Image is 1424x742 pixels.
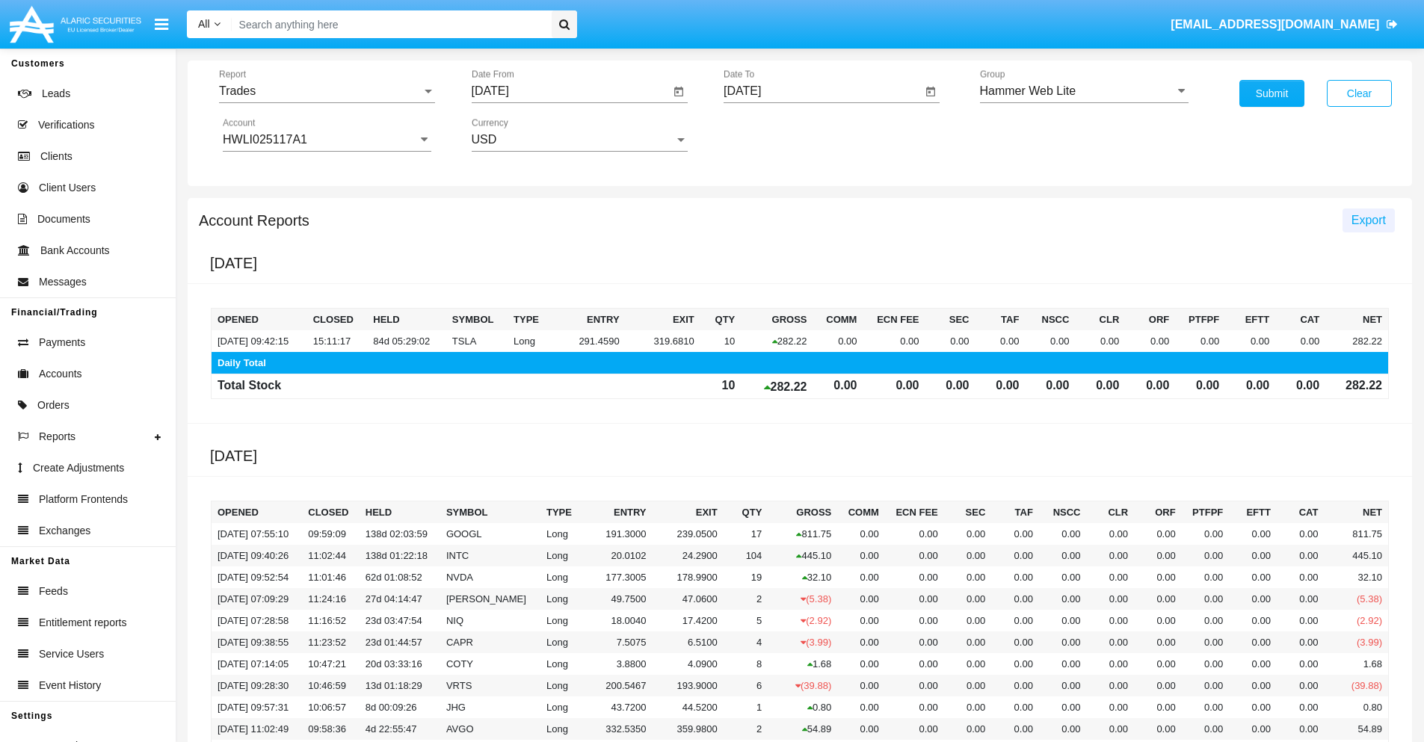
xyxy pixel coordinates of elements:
th: CLR [1087,501,1135,524]
td: 178.9900 [653,566,724,588]
th: NSCC [1025,309,1075,331]
td: 0.00 [944,696,992,718]
td: 1 [724,696,768,718]
td: 0.80 [1324,696,1388,718]
td: 0.00 [1087,631,1135,653]
td: 0.00 [837,675,885,696]
td: 0.00 [837,545,885,566]
td: 0.00 [1175,374,1225,399]
td: 0.00 [925,374,975,399]
td: 11:23:52 [302,631,360,653]
td: 0.00 [1134,696,1182,718]
td: 0.00 [1229,523,1277,545]
td: 7.5075 [581,631,652,653]
td: 0.00 [1277,545,1325,566]
td: 0.00 [837,566,885,588]
td: 0.00 [1229,653,1277,675]
td: COTY [440,653,540,675]
span: [EMAIL_ADDRESS][DOMAIN_NAME] [1171,18,1379,31]
th: NET [1324,501,1388,524]
td: 0.00 [944,610,992,631]
td: 0.00 [1087,675,1135,696]
td: 0.00 [1125,330,1175,352]
th: Closed [302,501,360,524]
td: 0.00 [885,631,944,653]
td: 11:24:16 [302,588,360,610]
td: [DATE] 09:38:55 [212,631,303,653]
td: 0.00 [1182,631,1230,653]
span: Clients [40,149,73,164]
td: 0.00 [1134,588,1182,610]
th: PTFPF [1182,501,1230,524]
td: 0.00 [1039,653,1087,675]
td: 0.00 [885,588,944,610]
td: 62d 01:08:52 [360,566,440,588]
td: 0.00 [837,631,885,653]
button: Export [1343,208,1395,232]
td: 0.00 [1039,696,1087,718]
td: TSLA [446,330,508,352]
td: 0.00 [1229,696,1277,718]
span: Entitlement reports [39,615,127,631]
td: 0.00 [885,675,944,696]
td: 10:46:59 [302,675,360,696]
td: 0.00 [1277,653,1325,675]
td: 332.5350 [581,718,652,740]
td: Long [540,610,581,631]
button: Open calendar [670,83,688,101]
th: Symbol [440,501,540,524]
span: Feeds [39,584,68,599]
td: 4 [724,631,768,653]
td: 0.00 [1182,653,1230,675]
td: [DATE] 09:42:15 [212,330,307,352]
td: 0.00 [1134,631,1182,653]
td: (39.88) [768,675,837,696]
td: 0.00 [1125,374,1175,399]
td: AVGO [440,718,540,740]
th: CAT [1275,309,1325,331]
th: SEC [944,501,992,524]
td: NVDA [440,566,540,588]
td: 0.80 [768,696,837,718]
th: NSCC [1039,501,1087,524]
td: 0.00 [1277,566,1325,588]
td: 0.00 [1039,566,1087,588]
td: Long [508,330,550,352]
td: Long [540,566,581,588]
th: CLR [1075,309,1125,331]
th: Symbol [446,309,508,331]
td: 0.00 [1229,588,1277,610]
th: CAT [1277,501,1325,524]
td: 0.00 [837,523,885,545]
td: 0.00 [1039,675,1087,696]
td: 239.0500 [653,523,724,545]
td: 0.00 [991,675,1039,696]
th: Opened [212,309,307,331]
td: 3.8800 [581,653,652,675]
td: 54.89 [768,718,837,740]
td: 1.68 [768,653,837,675]
span: Create Adjustments [33,460,124,476]
th: NET [1325,309,1388,331]
td: 17 [724,523,768,545]
td: 359.9800 [653,718,724,740]
td: [DATE] 07:28:58 [212,610,303,631]
td: (3.99) [768,631,837,653]
td: Long [540,718,581,740]
span: All [198,18,210,30]
td: 0.00 [1087,588,1135,610]
td: 0.00 [885,610,944,631]
td: 43.7200 [581,696,652,718]
td: 0.00 [1025,374,1075,399]
td: 0.00 [1039,545,1087,566]
td: 17.4200 [653,610,724,631]
td: NIQ [440,610,540,631]
th: Gross [768,501,837,524]
td: 47.0600 [653,588,724,610]
td: 0.00 [1229,631,1277,653]
td: 4d 22:55:47 [360,718,440,740]
td: 138d 01:22:18 [360,545,440,566]
td: 811.75 [1324,523,1388,545]
td: 0.00 [1025,330,1075,352]
span: USD [472,133,497,146]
